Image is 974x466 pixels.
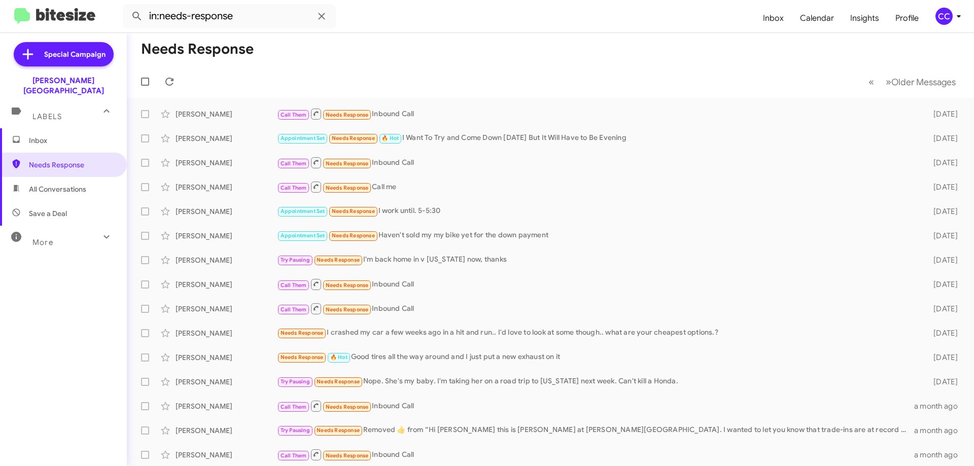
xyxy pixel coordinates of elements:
[277,351,917,363] div: Good tires all the way around and I just put a new exhaust on it
[29,135,115,146] span: Inbox
[176,425,277,436] div: [PERSON_NAME]
[281,404,307,410] span: Call Them
[29,160,115,170] span: Needs Response
[277,205,917,217] div: I work until. 5-5:30
[317,427,360,434] span: Needs Response
[29,184,86,194] span: All Conversations
[141,41,254,57] h1: Needs Response
[277,278,917,291] div: Inbound Call
[281,306,307,313] span: Call Them
[914,401,966,411] div: a month ago
[842,4,887,33] a: Insights
[281,378,310,385] span: Try Pausing
[176,255,277,265] div: [PERSON_NAME]
[29,208,67,219] span: Save a Deal
[176,133,277,144] div: [PERSON_NAME]
[277,254,917,266] div: I'm back home in v [US_STATE] now, thanks
[917,109,966,119] div: [DATE]
[32,238,53,247] span: More
[917,328,966,338] div: [DATE]
[917,158,966,168] div: [DATE]
[326,160,369,167] span: Needs Response
[281,427,310,434] span: Try Pausing
[277,327,917,339] div: I crashed my car a few weeks ago in a hit and run.. I'd love to look at some though.. what are yo...
[917,279,966,290] div: [DATE]
[281,282,307,289] span: Call Them
[332,232,375,239] span: Needs Response
[927,8,963,25] button: CC
[281,112,307,118] span: Call Them
[917,352,966,363] div: [DATE]
[176,279,277,290] div: [PERSON_NAME]
[281,354,324,361] span: Needs Response
[326,306,369,313] span: Needs Response
[176,109,277,119] div: [PERSON_NAME]
[917,182,966,192] div: [DATE]
[917,206,966,217] div: [DATE]
[123,4,336,28] input: Search
[935,8,953,25] div: CC
[317,257,360,263] span: Needs Response
[277,376,917,387] div: Nope. She's my baby. I'm taking her on a road trip to [US_STATE] next week. Can't kill a Honda.
[281,185,307,191] span: Call Them
[277,448,914,461] div: Inbound Call
[176,352,277,363] div: [PERSON_NAME]
[277,400,914,412] div: Inbound Call
[381,135,399,141] span: 🔥 Hot
[886,76,891,88] span: »
[176,182,277,192] div: [PERSON_NAME]
[44,49,106,59] span: Special Campaign
[862,71,880,92] button: Previous
[868,76,874,88] span: «
[277,230,917,241] div: Haven't sold my my bike yet for the down payment
[326,112,369,118] span: Needs Response
[176,231,277,241] div: [PERSON_NAME]
[176,377,277,387] div: [PERSON_NAME]
[880,71,962,92] button: Next
[14,42,114,66] a: Special Campaign
[281,135,325,141] span: Appointment Set
[887,4,927,33] a: Profile
[917,133,966,144] div: [DATE]
[281,160,307,167] span: Call Them
[914,450,966,460] div: a month ago
[326,282,369,289] span: Needs Response
[317,378,360,385] span: Needs Response
[277,132,917,144] div: I Want To Try and Come Down [DATE] But It Will Have to Be Evening
[332,135,375,141] span: Needs Response
[281,232,325,239] span: Appointment Set
[755,4,792,33] a: Inbox
[176,450,277,460] div: [PERSON_NAME]
[281,257,310,263] span: Try Pausing
[176,328,277,338] div: [PERSON_NAME]
[281,208,325,214] span: Appointment Set
[277,424,914,436] div: Removed ‌👍‌ from “ Hi [PERSON_NAME] this is [PERSON_NAME] at [PERSON_NAME][GEOGRAPHIC_DATA]. I wa...
[277,181,917,193] div: Call me
[176,206,277,217] div: [PERSON_NAME]
[863,71,962,92] nav: Page navigation example
[917,231,966,241] div: [DATE]
[277,302,917,315] div: Inbound Call
[32,112,62,121] span: Labels
[914,425,966,436] div: a month ago
[326,185,369,191] span: Needs Response
[281,452,307,459] span: Call Them
[332,208,375,214] span: Needs Response
[277,156,917,169] div: Inbound Call
[281,330,324,336] span: Needs Response
[176,401,277,411] div: [PERSON_NAME]
[917,377,966,387] div: [DATE]
[326,404,369,410] span: Needs Response
[176,304,277,314] div: [PERSON_NAME]
[326,452,369,459] span: Needs Response
[176,158,277,168] div: [PERSON_NAME]
[330,354,347,361] span: 🔥 Hot
[792,4,842,33] a: Calendar
[891,77,956,88] span: Older Messages
[917,255,966,265] div: [DATE]
[277,107,917,120] div: Inbound Call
